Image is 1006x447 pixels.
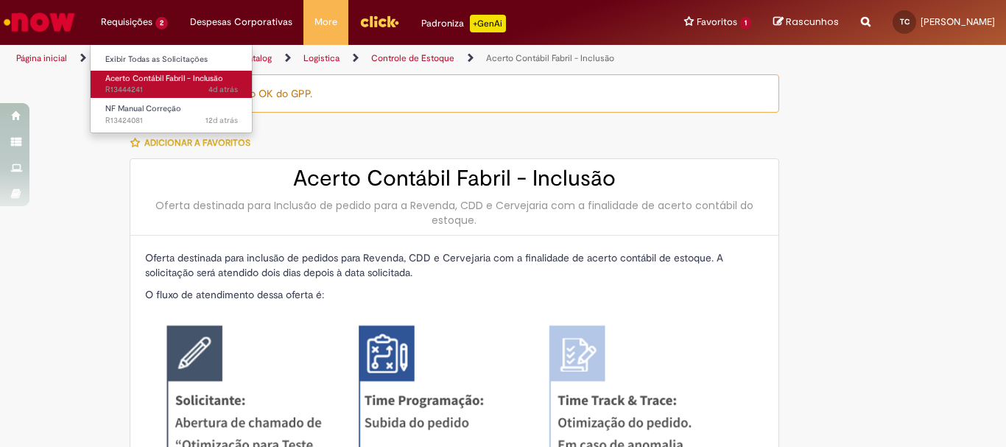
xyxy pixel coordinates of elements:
[314,15,337,29] span: More
[16,52,67,64] a: Página inicial
[105,115,238,127] span: R13424081
[371,52,454,64] a: Controle de Estoque
[190,15,292,29] span: Despesas Corporativas
[145,198,764,228] div: Oferta destinada para Inclusão de pedido para a Revenda, CDD e Cervejaria com a finalidade de ace...
[921,15,995,28] span: [PERSON_NAME]
[205,115,238,126] time: 18/08/2025 10:47:54
[90,44,253,133] ul: Requisições
[303,52,340,64] a: Logistica
[145,250,764,280] p: Oferta destinada para inclusão de pedidos para Revenda, CDD e Cervejaria com a finalidade de acer...
[208,84,238,95] time: 25/08/2025 13:26:27
[11,45,660,72] ul: Trilhas de página
[144,137,250,149] span: Adicionar a Favoritos
[208,84,238,95] span: 4d atrás
[773,15,839,29] a: Rascunhos
[105,103,181,114] span: NF Manual Correção
[91,101,253,128] a: Aberto R13424081 : NF Manual Correção
[205,115,238,126] span: 12d atrás
[91,71,253,98] a: Aberto R13444241 : Acerto Contábil Fabril - Inclusão
[470,15,506,32] p: +GenAi
[105,73,223,84] span: Acerto Contábil Fabril - Inclusão
[145,287,764,302] p: O fluxo de atendimento dessa oferta é:
[421,15,506,32] div: Padroniza
[359,10,399,32] img: click_logo_yellow_360x200.png
[91,52,253,68] a: Exibir Todas as Solicitações
[130,127,258,158] button: Adicionar a Favoritos
[155,17,168,29] span: 2
[900,17,910,27] span: TC
[1,7,77,37] img: ServiceNow
[145,166,764,191] h2: Acerto Contábil Fabril - Inclusão
[740,17,751,29] span: 1
[101,15,152,29] span: Requisições
[486,52,614,64] a: Acerto Contábil Fabril - Inclusão
[105,84,238,96] span: R13444241
[697,15,737,29] span: Favoritos
[786,15,839,29] span: Rascunhos
[130,74,779,113] div: Obrigatório anexo com o OK do GPP.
